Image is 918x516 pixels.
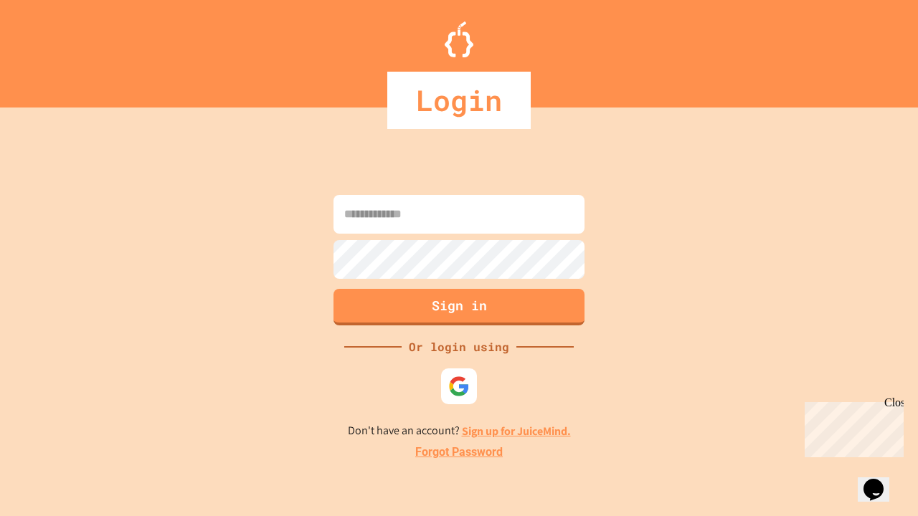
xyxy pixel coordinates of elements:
img: Logo.svg [445,21,473,57]
p: Don't have an account? [348,422,571,440]
div: Login [387,72,531,129]
a: Sign up for JuiceMind. [462,424,571,439]
iframe: chat widget [858,459,904,502]
iframe: chat widget [799,396,904,457]
div: Or login using [402,338,516,355]
img: google-icon.svg [448,376,470,397]
button: Sign in [333,289,585,325]
div: Chat with us now!Close [6,6,99,91]
a: Forgot Password [415,444,503,461]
